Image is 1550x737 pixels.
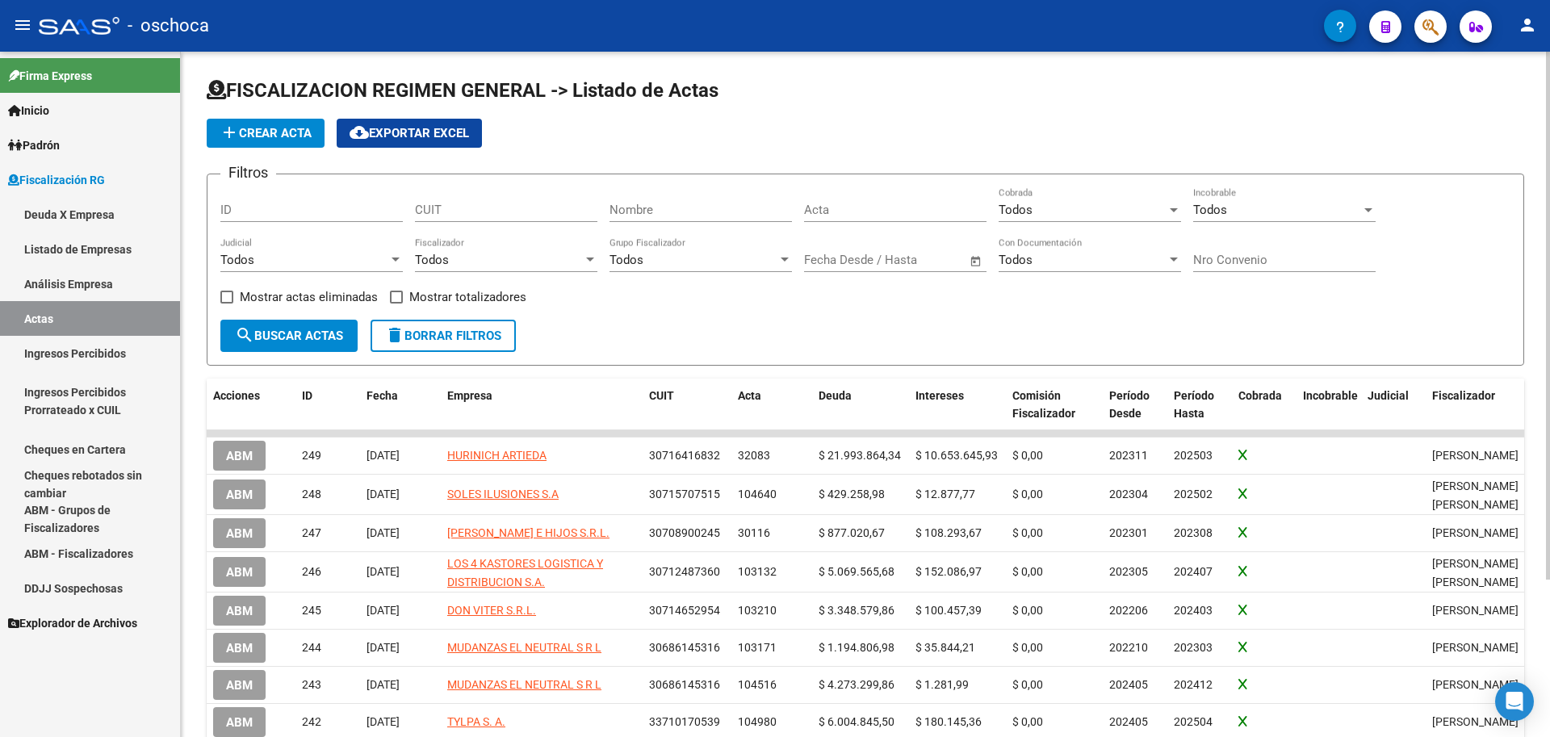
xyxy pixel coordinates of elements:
[302,641,321,654] span: 244
[1174,488,1213,500] span: 202502
[1174,678,1213,691] span: 202412
[295,379,360,432] datatable-header-cell: ID
[1174,641,1213,654] span: 202303
[1006,379,1103,432] datatable-header-cell: Comisión Fiscalizador
[447,488,559,500] span: SOLES ILUSIONES S.A
[915,604,982,617] span: $ 100.457,39
[302,488,321,500] span: 248
[1232,379,1297,432] datatable-header-cell: Cobrada
[8,614,137,632] span: Explorador de Archivos
[643,379,731,432] datatable-header-cell: CUIT
[1109,715,1148,728] span: 202405
[738,604,777,617] span: 103210
[649,604,720,617] span: 30714652954
[738,449,770,462] span: 32083
[441,379,643,432] datatable-header-cell: Empresa
[1012,641,1043,654] span: $ 0,00
[415,253,449,267] span: Todos
[302,526,321,539] span: 247
[1303,389,1358,402] span: Incobrable
[819,678,894,691] span: $ 4.273.299,86
[1432,557,1519,588] span: Seisdedos Ludmila Belen
[367,678,400,691] span: [DATE]
[226,604,253,618] span: ABM
[213,670,266,700] button: ABM
[1109,389,1150,421] span: Período Desde
[1012,565,1043,578] span: $ 0,00
[447,557,603,588] span: LOS 4 KASTORES LOGISTICA Y DISTRIBUCION S.A.
[649,565,720,578] span: 30712487360
[1109,604,1148,617] span: 202206
[8,67,92,85] span: Firma Express
[1012,604,1043,617] span: $ 0,00
[220,253,254,267] span: Todos
[235,329,343,343] span: Buscar Actas
[1518,15,1537,35] mat-icon: person
[385,329,501,343] span: Borrar Filtros
[447,604,536,617] span: DON VITER S.R.L.
[1174,715,1213,728] span: 202504
[915,641,975,654] span: $ 35.844,21
[1109,565,1148,578] span: 202305
[819,641,894,654] span: $ 1.194.806,98
[220,123,239,142] mat-icon: add
[447,715,505,728] span: TYLPA S. A.
[649,449,720,462] span: 30716416832
[738,488,777,500] span: 104640
[1368,389,1409,402] span: Judicial
[1012,389,1075,421] span: Comisión Fiscalizador
[447,641,601,654] span: MUDANZAS EL NEUTRAL S R L
[1432,389,1495,402] span: Fiscalizador
[1012,715,1043,728] span: $ 0,00
[738,715,777,728] span: 104980
[1426,379,1547,432] datatable-header-cell: Fiscalizador
[1109,526,1148,539] span: 202301
[8,136,60,154] span: Padrón
[235,325,254,345] mat-icon: search
[999,203,1033,217] span: Todos
[819,565,894,578] span: $ 5.069.565,68
[367,488,400,500] span: [DATE]
[1432,449,1519,462] span: Castillo Fabian
[812,379,909,432] datatable-header-cell: Deuda
[8,171,105,189] span: Fiscalización RG
[649,715,720,728] span: 33710170539
[1012,526,1043,539] span: $ 0,00
[367,604,400,617] span: [DATE]
[1432,641,1519,654] span: Mansilla Sebastian Leonel
[915,678,969,691] span: $ 1.281,99
[367,715,400,728] span: [DATE]
[213,633,266,663] button: ABM
[8,102,49,119] span: Inicio
[240,287,378,307] span: Mostrar actas eliminadas
[1174,604,1213,617] span: 202403
[226,449,253,463] span: ABM
[213,479,266,509] button: ABM
[915,449,998,462] span: $ 10.653.645,93
[447,389,492,402] span: Empresa
[819,389,852,402] span: Deuda
[213,441,266,471] button: ABM
[1432,526,1519,539] span: Castillo Fabian
[213,707,266,737] button: ABM
[1012,488,1043,500] span: $ 0,00
[1103,379,1167,432] datatable-header-cell: Período Desde
[649,641,720,654] span: 30686145316
[738,641,777,654] span: 103171
[649,389,674,402] span: CUIT
[128,8,209,44] span: - oschoca
[649,678,720,691] span: 30686145316
[1012,678,1043,691] span: $ 0,00
[884,253,962,267] input: Fecha fin
[226,678,253,693] span: ABM
[302,565,321,578] span: 246
[1432,678,1519,691] span: Garcia Mariano Ariel
[447,678,601,691] span: MUDANZAS EL NEUTRAL S R L
[350,123,369,142] mat-icon: cloud_download
[1174,389,1214,421] span: Período Hasta
[302,449,321,462] span: 249
[1432,715,1519,728] span: Mansilla Sebastian Leonel
[1193,203,1227,217] span: Todos
[1109,449,1148,462] span: 202311
[1174,449,1213,462] span: 202503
